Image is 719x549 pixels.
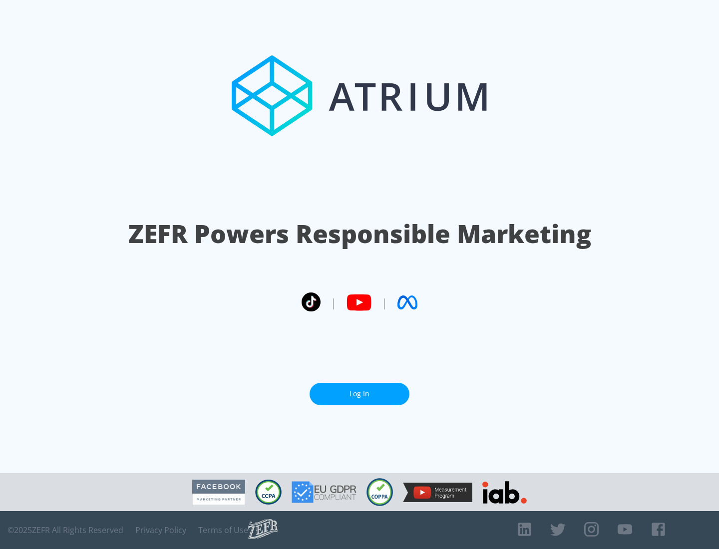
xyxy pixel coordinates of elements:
img: Facebook Marketing Partner [192,480,245,505]
a: Privacy Policy [135,525,186,535]
span: | [331,295,337,310]
img: IAB [482,481,527,504]
img: YouTube Measurement Program [403,483,472,502]
a: Terms of Use [198,525,248,535]
img: CCPA Compliant [255,480,282,505]
img: GDPR Compliant [292,481,357,503]
h1: ZEFR Powers Responsible Marketing [128,217,591,251]
span: | [381,295,387,310]
span: © 2025 ZEFR All Rights Reserved [7,525,123,535]
img: COPPA Compliant [366,478,393,506]
a: Log In [310,383,409,405]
